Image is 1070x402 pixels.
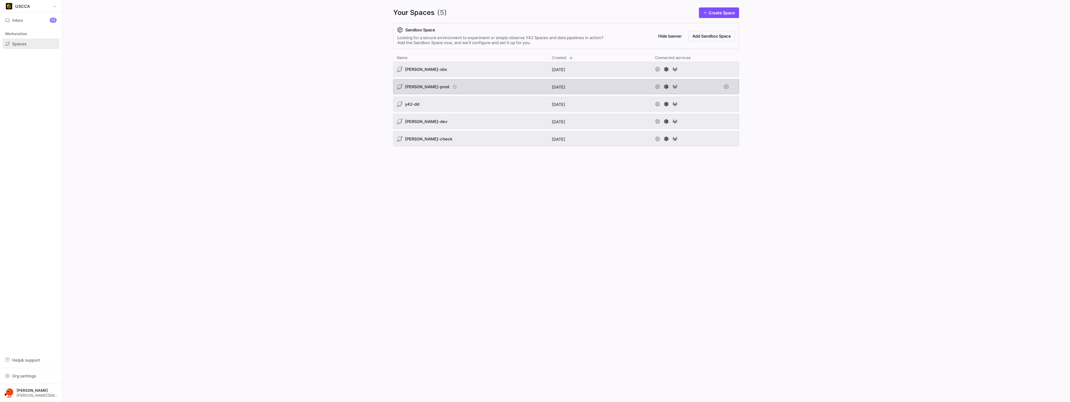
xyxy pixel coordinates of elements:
span: Help & support [12,358,40,363]
button: Org settings [2,371,59,381]
span: USCCA [15,4,30,9]
span: (5) [437,7,447,18]
span: [DATE] [552,119,565,124]
button: Help& support [2,355,59,365]
div: Press SPACE to select this row. [393,79,739,97]
img: https://storage.googleapis.com/y42-prod-data-exchange/images/KddoODKlIw1DkZe2dBLlEcoH2Pj3sUXFf02a... [4,388,14,398]
div: Press SPACE to select this row. [393,131,739,149]
span: Hide banner [658,34,682,39]
a: Create Space [699,7,739,18]
span: [DATE] [552,137,565,142]
span: Connected services [655,56,691,60]
span: [PERSON_NAME]-sbx [405,67,447,72]
a: Spaces [2,39,59,49]
div: Press SPACE to select this row. [393,97,739,114]
button: Inbox13 [2,15,59,25]
div: Looking for a secure environment to experiment or simply observe Y42 Spaces and data pipelines in... [397,35,603,45]
span: [PERSON_NAME][EMAIL_ADDRESS][PERSON_NAME][DOMAIN_NAME] [16,393,58,398]
span: [PERSON_NAME]-prod [405,84,449,89]
span: [DATE] [552,85,565,89]
div: Press SPACE to select this row. [393,62,739,79]
span: [DATE] [552,67,565,72]
a: Org settings [2,374,59,379]
span: [PERSON_NAME]-dev [405,119,447,124]
button: Hide banner [654,31,686,41]
img: https://storage.googleapis.com/y42-prod-data-exchange/images/uAsz27BndGEK0hZWDFeOjoxA7jCwgK9jE472... [6,3,12,9]
span: Spaces [12,41,26,46]
span: Inbox [12,18,23,23]
button: Add Sandbox Space [688,31,735,41]
span: Org settings [12,373,36,378]
div: Workstation [2,29,59,39]
div: 13 [50,18,57,23]
button: https://storage.googleapis.com/y42-prod-data-exchange/images/KddoODKlIw1DkZe2dBLlEcoH2Pj3sUXFf02a... [2,386,59,400]
span: [PERSON_NAME] [16,388,58,393]
span: Your Spaces [393,7,435,18]
span: Create Space [709,10,735,15]
span: y42-dd [405,102,419,107]
span: [PERSON_NAME]-check [405,136,452,141]
span: Name [397,56,407,60]
span: [DATE] [552,102,565,107]
span: Add Sandbox Space [692,34,731,39]
span: Created [552,56,566,60]
span: Sandbox Space [405,27,435,32]
div: Press SPACE to select this row. [393,114,739,131]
